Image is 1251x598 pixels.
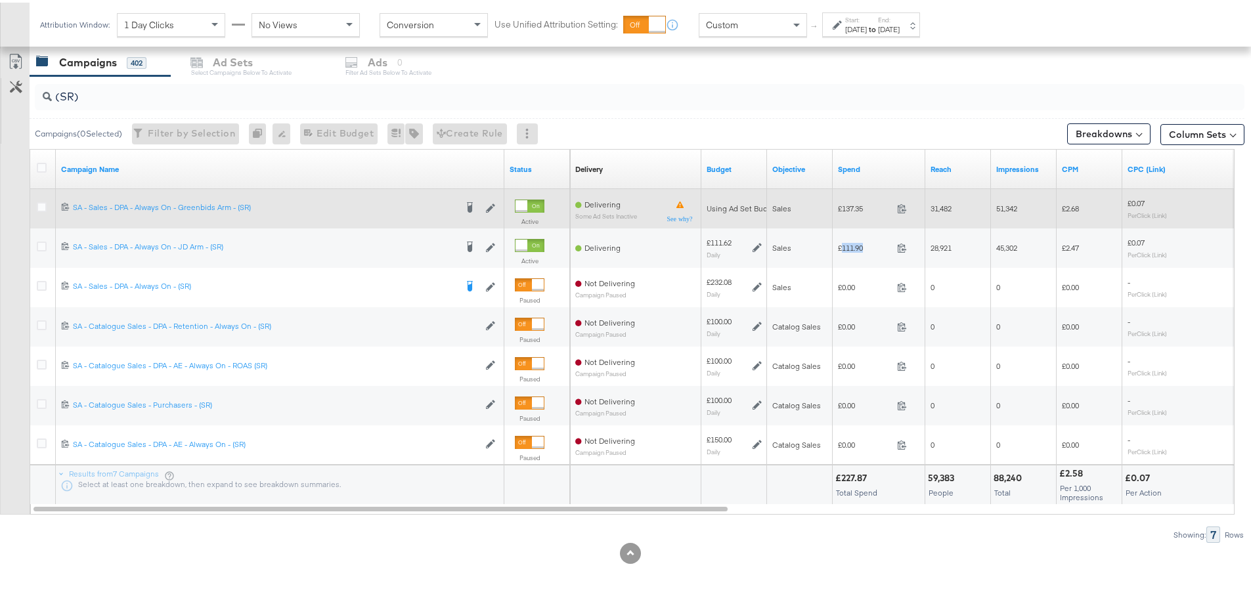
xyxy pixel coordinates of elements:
span: 0 [996,437,1000,447]
div: £100.00 [707,353,732,364]
span: 1 Day Clicks [124,16,174,28]
span: Catalog Sales [772,437,821,447]
sub: Daily [707,248,720,256]
sub: Daily [707,288,720,295]
span: 0 [996,280,1000,289]
span: 0 [931,398,934,408]
span: Total [994,485,1011,495]
a: The number of people your ad was served to. [931,161,986,172]
sub: Daily [707,327,720,335]
div: SA - Catalogue Sales - Purchasers - (SR) [73,397,479,408]
div: Rows [1224,528,1244,537]
button: Column Sets [1160,121,1244,142]
div: SA - Catalogue Sales - DPA - AE - Always On - (SR) [73,437,479,447]
sub: Per Click (Link) [1128,366,1167,374]
div: SA - Sales - DPA - Always On - JD Arm - (SR) [73,239,456,249]
span: £0.00 [1062,280,1079,289]
div: SA - Catalogue Sales - DPA - Retention - Always On - (SR) [73,318,479,329]
label: Start: [845,13,867,22]
div: SA - Sales - DPA - Always On - (SR) [73,278,456,289]
a: SA - Sales - DPA - Always On - JD Arm - (SR) [73,239,456,252]
sub: Campaign Paused [575,407,635,414]
sub: Daily [707,406,720,414]
span: 0 [996,319,1000,329]
span: 0 [931,358,934,368]
a: Your campaign name. [61,161,499,172]
span: Delivering [584,197,621,207]
span: £0.07 [1128,235,1145,245]
span: 0 [931,437,934,447]
span: 31,482 [931,201,952,211]
div: £232.08 [707,274,732,285]
span: 51,342 [996,201,1017,211]
label: Paused [515,372,544,381]
sub: Daily [707,445,720,453]
span: £0.00 [1062,358,1079,368]
span: Catalog Sales [772,358,821,368]
div: £0.07 [1125,469,1154,482]
a: SA - Catalogue Sales - DPA - AE - Always On - ROAS (SR) [73,358,479,369]
span: 0 [931,319,934,329]
a: Your campaign's objective. [772,161,827,172]
sub: Per Click (Link) [1128,248,1167,256]
sub: Per Click (Link) [1128,445,1167,453]
label: Paused [515,412,544,420]
span: - [1128,274,1130,284]
sub: Campaign Paused [575,289,635,296]
span: Catalog Sales [772,319,821,329]
span: Conversion [387,16,434,28]
span: Not Delivering [584,276,635,286]
div: Attribution Window: [39,18,110,27]
span: - [1128,314,1130,324]
span: Total Spend [836,485,877,495]
div: £150.00 [707,432,732,442]
div: £100.00 [707,314,732,324]
span: £137.35 [838,201,892,211]
span: - [1128,353,1130,363]
span: £111.90 [838,240,892,250]
span: Catalog Sales [772,398,821,408]
label: Active [515,254,544,263]
a: SA - Sales - DPA - Always On - (SR) [73,278,456,291]
span: Not Delivering [584,315,635,325]
div: £111.62 [707,235,732,246]
sub: Per Click (Link) [1128,406,1167,414]
span: 0 [931,280,934,289]
span: Delivering [584,240,621,250]
a: SA - Sales - DPA - Always On - Greenbids Arm - (SR) [73,200,456,213]
div: 7 [1206,524,1220,540]
sub: Campaign Paused [575,368,635,375]
span: £0.00 [838,319,892,329]
div: 59,383 [928,469,958,482]
a: SA - Catalogue Sales - DPA - Retention - Always On - (SR) [73,318,479,330]
span: £0.00 [838,358,892,368]
a: The number of times your ad was served. On mobile apps an ad is counted as served the first time ... [996,161,1051,172]
a: The average cost you've paid to have 1,000 impressions of your ad. [1062,161,1117,172]
div: Delivery [575,161,603,172]
span: Not Delivering [584,394,635,404]
sub: Campaign Paused [575,446,635,454]
sub: Per Click (Link) [1128,209,1167,217]
label: Paused [515,451,544,459]
div: 88,240 [994,469,1026,482]
label: Paused [515,293,544,302]
span: £0.00 [1062,398,1079,408]
span: £2.47 [1062,240,1079,250]
div: £100.00 [707,393,732,403]
div: £2.58 [1059,465,1087,477]
sub: Campaign Paused [575,328,635,335]
a: SA - Catalogue Sales - DPA - AE - Always On - (SR) [73,437,479,448]
div: 402 [127,54,146,66]
label: Active [515,215,544,223]
div: [DATE] [878,22,900,32]
sub: Some Ad Sets Inactive [575,210,637,217]
span: Sales [772,201,791,211]
a: Reflects the ability of your Ad Campaign to achieve delivery based on ad states, schedule and bud... [575,161,603,172]
div: Campaigns [59,53,117,68]
a: The average cost for each link click you've received from your ad. [1128,161,1248,172]
a: The maximum amount you're willing to spend on your ads, on average each day or over the lifetime ... [707,161,762,172]
span: £0.00 [838,437,892,447]
span: No Views [259,16,297,28]
span: £0.00 [838,398,892,408]
span: ↑ [808,22,821,27]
